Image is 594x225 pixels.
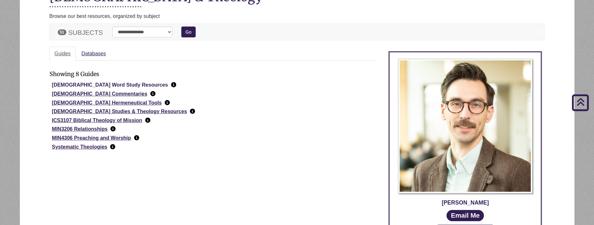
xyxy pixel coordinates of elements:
[52,91,147,97] a: [DEMOGRAPHIC_DATA] Commentaries
[49,24,545,47] section: Subject Search Bar
[395,198,536,207] div: [PERSON_NAME]
[181,27,196,37] button: Go
[49,12,545,20] div: Browse our best resources, organized by subject
[49,47,76,61] a: Guides
[52,135,131,141] a: MIN4306 Preaching and Worship
[398,59,532,193] img: Profile Photo
[568,98,592,106] a: Back to Top
[52,100,162,105] a: [DEMOGRAPHIC_DATA] Hermeneutical Tools
[395,59,536,207] a: Profile Photo [PERSON_NAME]
[58,29,66,35] span: 51
[447,210,484,221] a: Email Me
[68,29,103,36] span: SUBJECTS
[49,70,99,78] h2: Showing 8 Guides
[52,144,107,150] a: Systematic Theologies
[52,118,142,123] a: ICS3107 Biblical Theology of Mission
[52,82,168,88] a: [DEMOGRAPHIC_DATA] Word Study Resources
[52,109,187,114] a: [DEMOGRAPHIC_DATA] Studies & Theology Resources
[52,126,108,132] a: MIN3206 Relationships
[76,47,111,61] a: Databases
